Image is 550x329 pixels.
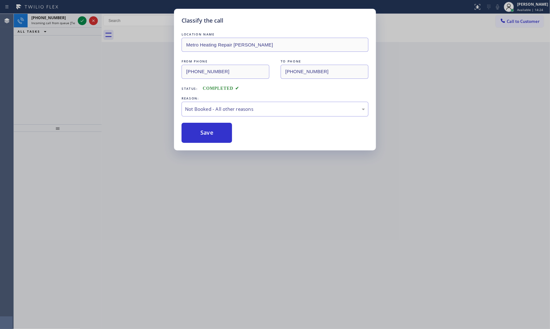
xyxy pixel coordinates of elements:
span: Status: [182,86,198,91]
div: FROM PHONE [182,58,269,65]
h5: Classify the call [182,16,223,25]
button: Save [182,123,232,143]
div: REASON: [182,95,368,102]
input: From phone [182,65,269,79]
div: TO PHONE [281,58,368,65]
div: LOCATION NAME [182,31,368,38]
span: COMPLETED [203,86,239,91]
input: To phone [281,65,368,79]
div: Not Booked - All other reasons [185,105,365,113]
